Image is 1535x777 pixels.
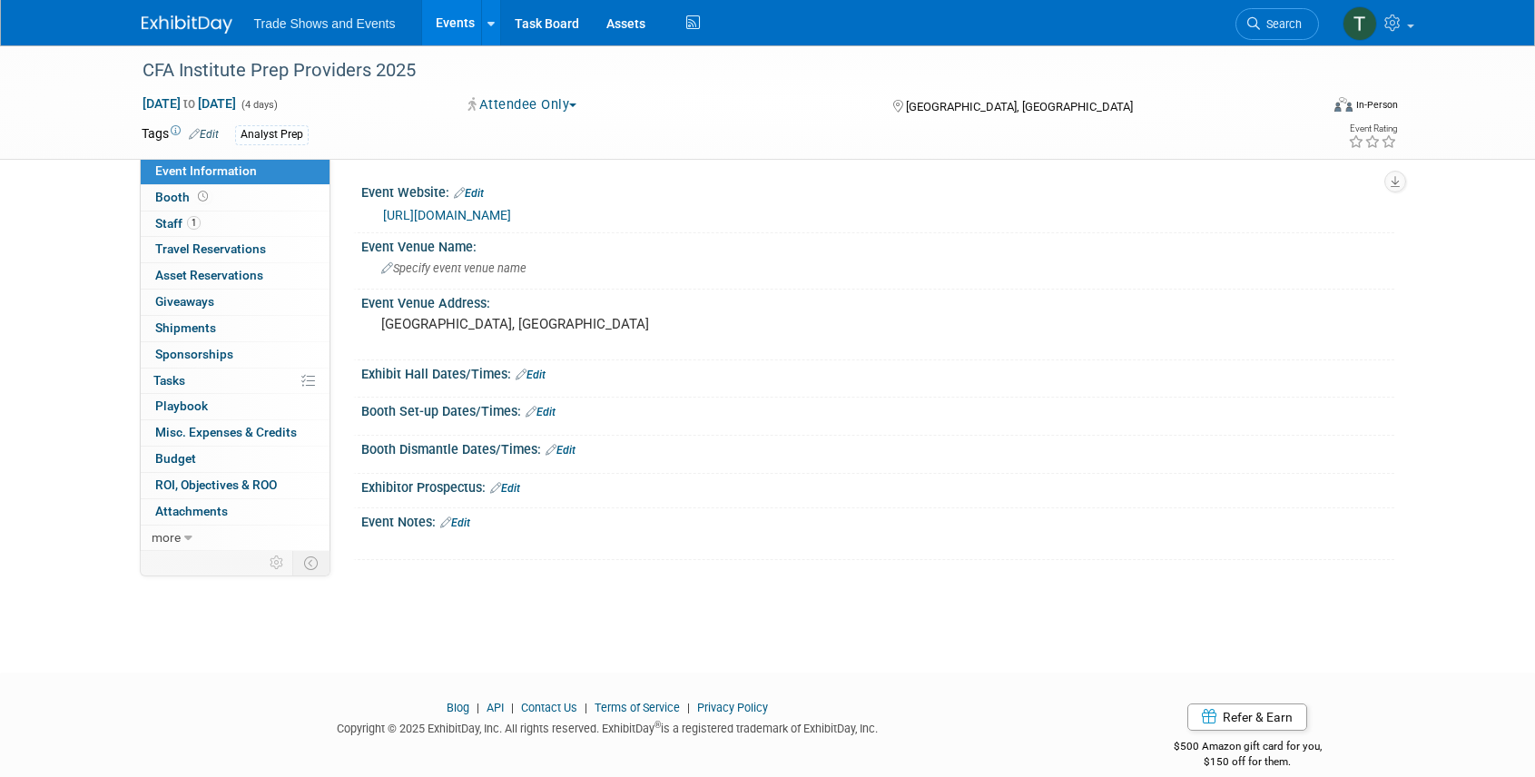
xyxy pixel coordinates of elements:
[141,237,330,262] a: Travel Reservations
[141,185,330,211] a: Booth
[141,499,330,525] a: Attachments
[487,701,504,714] a: API
[361,508,1394,532] div: Event Notes:
[1101,754,1394,770] div: $150 off for them.
[683,701,694,714] span: |
[141,394,330,419] a: Playbook
[240,99,278,111] span: (4 days)
[516,369,546,381] a: Edit
[381,316,772,332] pre: [GEOGRAPHIC_DATA], [GEOGRAPHIC_DATA]
[1343,6,1377,41] img: Tiff Wagner
[521,701,577,714] a: Contact Us
[155,347,233,361] span: Sponsorships
[526,406,556,418] a: Edit
[142,15,232,34] img: ExhibitDay
[155,425,297,439] span: Misc. Expenses & Credits
[361,179,1394,202] div: Event Website:
[142,716,1075,737] div: Copyright © 2025 ExhibitDay, Inc. All rights reserved. ExhibitDay is a registered trademark of Ex...
[361,233,1394,256] div: Event Venue Name:
[142,95,237,112] span: [DATE] [DATE]
[654,720,661,730] sup: ®
[361,398,1394,421] div: Booth Set-up Dates/Times:
[361,290,1394,312] div: Event Venue Address:
[361,436,1394,459] div: Booth Dismantle Dates/Times:
[906,100,1133,113] span: [GEOGRAPHIC_DATA], [GEOGRAPHIC_DATA]
[472,701,484,714] span: |
[1334,97,1353,112] img: Format-Inperson.png
[440,516,470,529] a: Edit
[141,342,330,368] a: Sponsorships
[580,701,592,714] span: |
[141,290,330,315] a: Giveaways
[141,473,330,498] a: ROI, Objectives & ROO
[1348,124,1397,133] div: Event Rating
[155,320,216,335] span: Shipments
[595,701,680,714] a: Terms of Service
[141,263,330,289] a: Asset Reservations
[181,96,198,111] span: to
[546,444,576,457] a: Edit
[141,316,330,341] a: Shipments
[1235,8,1319,40] a: Search
[155,398,208,413] span: Playbook
[155,268,263,282] span: Asset Reservations
[155,477,277,492] span: ROI, Objectives & ROO
[153,373,185,388] span: Tasks
[1212,94,1399,122] div: Event Format
[155,163,257,178] span: Event Information
[141,420,330,446] a: Misc. Expenses & Credits
[155,241,266,256] span: Travel Reservations
[141,447,330,472] a: Budget
[155,216,201,231] span: Staff
[697,701,768,714] a: Privacy Policy
[383,208,511,222] a: [URL][DOMAIN_NAME]
[381,261,526,275] span: Specify event venue name
[1355,98,1398,112] div: In-Person
[361,474,1394,497] div: Exhibitor Prospectus:
[447,701,469,714] a: Blog
[189,128,219,141] a: Edit
[136,54,1292,87] div: CFA Institute Prep Providers 2025
[141,526,330,551] a: more
[152,530,181,545] span: more
[155,451,196,466] span: Budget
[1187,703,1307,731] a: Refer & Earn
[155,504,228,518] span: Attachments
[1101,727,1394,769] div: $500 Amazon gift card for you,
[155,294,214,309] span: Giveaways
[155,190,212,204] span: Booth
[462,95,584,114] button: Attendee Only
[141,211,330,237] a: Staff1
[490,482,520,495] a: Edit
[254,16,396,31] span: Trade Shows and Events
[187,216,201,230] span: 1
[454,187,484,200] a: Edit
[1260,17,1302,31] span: Search
[142,124,219,145] td: Tags
[194,190,212,203] span: Booth not reserved yet
[261,551,293,575] td: Personalize Event Tab Strip
[507,701,518,714] span: |
[141,159,330,184] a: Event Information
[141,369,330,394] a: Tasks
[361,360,1394,384] div: Exhibit Hall Dates/Times:
[292,551,330,575] td: Toggle Event Tabs
[235,125,309,144] div: Analyst Prep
